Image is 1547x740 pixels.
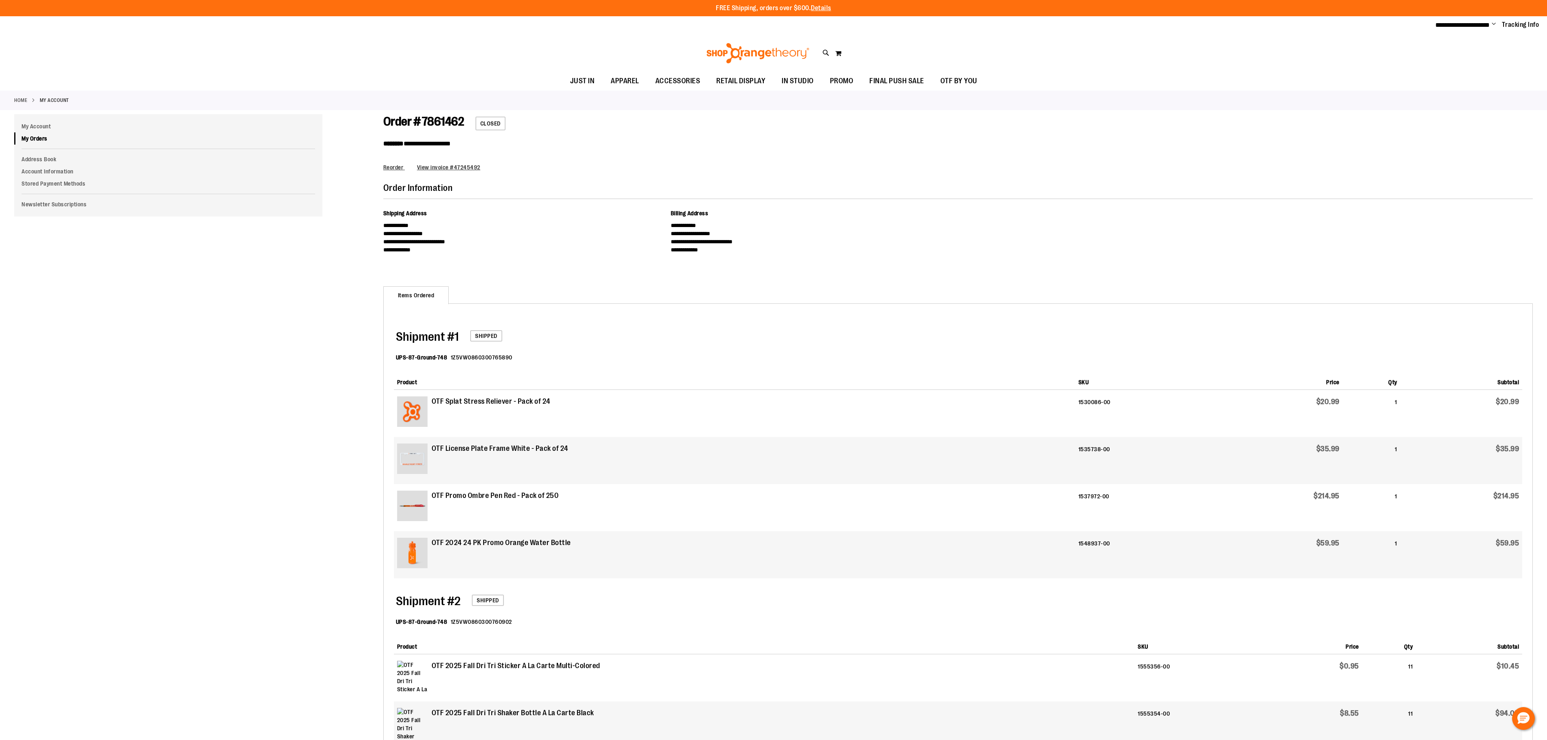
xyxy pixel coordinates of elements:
img: Shop Orangetheory [705,43,810,63]
span: $94.05 [1495,709,1519,717]
th: Qty [1362,636,1416,654]
span: Billing Address [671,210,709,216]
a: Address Book [14,153,322,165]
span: RETAIL DISPLAY [716,72,765,90]
span: 1 [396,330,459,344]
dt: UPS-87-Ground-748 [396,353,447,361]
span: OTF BY YOU [940,72,977,90]
td: 11 [1362,654,1416,701]
th: Product [394,372,1075,390]
a: JUST IN [562,72,603,91]
a: Account Information [14,165,322,177]
th: Qty [1343,372,1400,390]
span: Shipped [472,595,504,606]
strong: OTF 2025 Fall Dri Tri Sticker A La Carte Multi-Colored [432,661,600,671]
span: $10.45 [1497,662,1519,670]
th: Product [394,636,1134,654]
th: SKU [1134,636,1271,654]
strong: OTF 2025 Fall Dri Tri Shaker Bottle A La Carte Black [432,708,594,718]
a: ACCESSORIES [647,72,709,91]
button: Account menu [1492,21,1496,29]
span: Shipping Address [383,210,427,216]
span: PROMO [830,72,853,90]
span: Closed [475,117,506,130]
a: View invoice #47245492 [417,164,480,171]
span: APPAREL [611,72,639,90]
button: Hello, have a question? Let’s chat. [1512,707,1535,730]
a: RETAIL DISPLAY [708,72,773,91]
span: FINAL PUSH SALE [869,72,924,90]
th: Subtotal [1416,636,1522,654]
strong: OTF Splat Stress Reliever - Pack of 24 [432,396,551,407]
img: Product image for License Plate Frame White - Pack of 24 [397,444,428,474]
a: Home [14,97,27,104]
dt: UPS-87-Ground-748 [396,618,447,626]
strong: OTF Promo Ombre Pen Red - Pack of 250 [432,491,559,501]
td: 1 [1343,390,1400,437]
th: Subtotal [1400,372,1522,390]
a: OTF BY YOU [932,72,985,91]
a: PROMO [822,72,862,91]
span: $35.99 [1496,445,1519,453]
td: 1 [1343,531,1400,578]
a: Details [811,4,831,12]
span: 2 [396,594,460,608]
span: Reorder [383,164,404,171]
td: 1 [1343,437,1400,484]
a: Reorder [383,164,405,171]
img: Product image for Promo Ombre Pen Red - Pack of 250 [397,491,428,521]
span: $0.95 [1340,662,1359,670]
span: Shipment # [396,594,454,608]
strong: OTF License Plate Frame White - Pack of 24 [432,444,568,454]
th: Price [1271,636,1362,654]
a: Tracking Info [1502,20,1539,29]
a: My Orders [14,132,322,145]
strong: OTF 2024 24 PK Promo Orange Water Bottle [432,538,571,548]
a: IN STUDIO [773,72,822,91]
strong: My Account [40,97,69,104]
span: $20.99 [1496,398,1519,406]
img: OTF 2025 Fall Dri Tri Sticker A La Carte Multi-Colored [397,661,428,691]
span: Order # 7861462 [383,115,464,128]
span: $59.95 [1316,539,1340,547]
strong: Items Ordered [383,286,449,304]
dd: 1Z5VW0860300760902 [451,618,512,626]
th: SKU [1075,372,1221,390]
td: 1548937-00 [1075,531,1221,578]
td: 1 [1343,484,1400,531]
p: FREE Shipping, orders over $600. [716,4,831,13]
span: View invoice # [417,164,454,171]
td: 1555356-00 [1134,654,1271,701]
a: FINAL PUSH SALE [861,72,932,91]
span: IN STUDIO [782,72,814,90]
img: Promo Water Bottle - Pack of 24 [397,538,428,568]
span: Order Information [383,183,453,193]
td: 1535738-00 [1075,437,1221,484]
span: JUST IN [570,72,595,90]
span: $35.99 [1316,445,1340,453]
th: Price [1221,372,1342,390]
a: APPAREL [603,72,647,91]
span: $8.55 [1340,709,1359,717]
a: Newsletter Subscriptions [14,198,322,210]
td: 1530086-00 [1075,390,1221,437]
span: ACCESSORIES [655,72,700,90]
a: Stored Payment Methods [14,177,322,190]
span: $20.99 [1316,398,1340,406]
span: Shipped [470,330,502,342]
img: Product image for Splat Stress Reliever - Pack of 24 [397,396,428,427]
a: My Account [14,120,322,132]
span: $214.95 [1493,492,1519,500]
td: 1537972-00 [1075,484,1221,531]
img: OTF 2025 Fall Dri Tri Shaker Bottle A La Carte Black [397,708,428,738]
span: Shipment # [396,330,454,344]
span: $214.95 [1314,492,1340,500]
span: $59.95 [1496,539,1519,547]
dd: 1Z5VW0860300765890 [451,353,512,361]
